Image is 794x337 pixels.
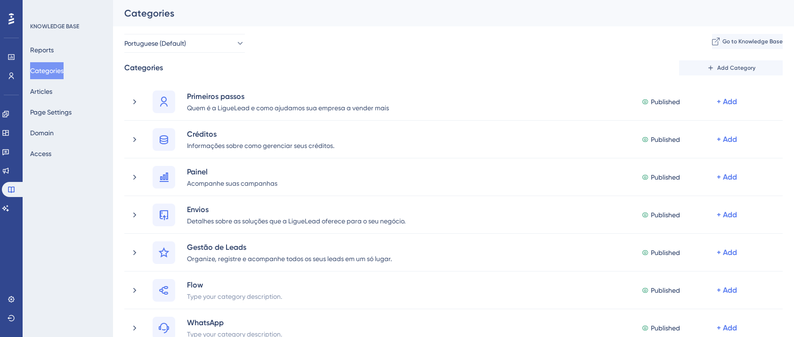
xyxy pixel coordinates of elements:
span: Published [651,96,680,107]
div: Créditos [186,128,335,140]
span: Published [651,134,680,145]
div: Gestão de Leads [186,241,392,253]
span: Published [651,172,680,183]
span: Published [651,209,680,221]
div: Quem é a LigueLead e como ajudamos sua empresa a vender mais [186,102,389,113]
div: + Add [717,285,737,296]
div: Categories [124,62,163,74]
span: Published [651,322,680,334]
button: Articles [30,83,52,100]
div: Envios [186,204,406,215]
div: Informações sobre como gerenciar seus créditos. [186,140,335,151]
div: Primeiros passos [186,90,389,102]
button: Domain [30,124,54,141]
button: Categories [30,62,64,79]
div: + Add [717,96,737,107]
span: Published [651,285,680,296]
div: Painel [186,166,278,177]
span: Add Category [717,64,755,72]
div: WhatsApp [186,317,283,328]
button: Access [30,145,51,162]
button: Page Settings [30,104,72,121]
span: Published [651,247,680,258]
span: Go to Knowledge Base [722,38,783,45]
div: Detalhes sobre as soluções que a LigueLead oferece para o seu negócio. [186,215,406,226]
div: + Add [717,134,737,145]
button: Reports [30,41,54,58]
div: + Add [717,209,737,221]
div: Flow [186,279,283,290]
span: Portuguese (Default) [124,38,186,49]
div: Type your category description. [186,290,283,302]
div: Categories [124,7,759,20]
div: + Add [717,172,737,183]
div: Acompanhe suas campanhas [186,177,278,189]
div: KNOWLEDGE BASE [30,23,79,30]
div: Organize, registre e acompanhe todos os seus leads em um só lugar. [186,253,392,264]
button: Add Category [679,60,783,75]
div: + Add [717,322,737,334]
div: + Add [717,247,737,258]
button: Go to Knowledge Base [712,34,783,49]
button: Portuguese (Default) [124,34,245,53]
